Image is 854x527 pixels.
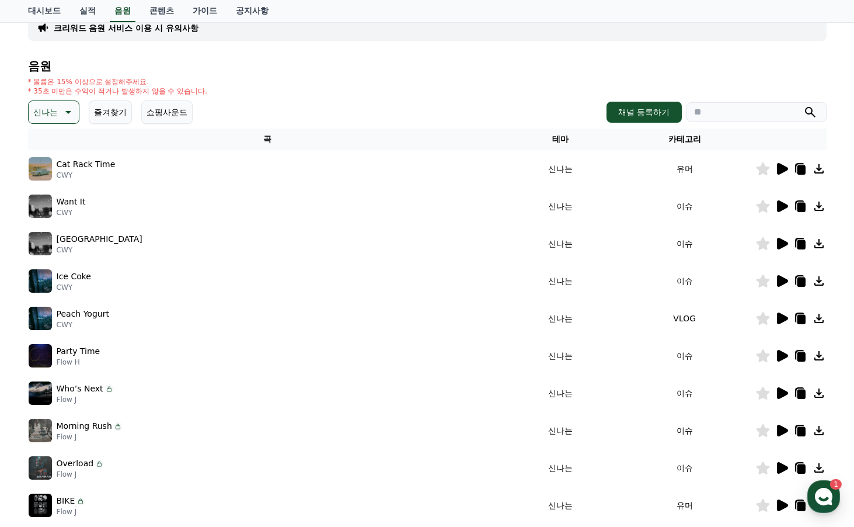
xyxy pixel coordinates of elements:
p: CWY [57,320,109,330]
th: 테마 [507,129,614,150]
img: music [29,344,52,367]
img: music [29,494,52,517]
button: 신나는 [28,100,79,124]
span: 대화 [107,389,121,398]
img: music [29,307,52,330]
img: music [29,419,52,442]
button: 채널 등록하기 [606,102,681,123]
td: 신나는 [507,412,614,449]
p: * 35초 미만은 수익이 적거나 발생하지 않을 수 있습니다. [28,86,208,96]
span: 홈 [37,388,44,397]
td: 유머 [614,150,755,188]
img: music [29,269,52,293]
td: 신나는 [507,375,614,412]
td: 이슈 [614,225,755,262]
td: 신나는 [507,300,614,337]
p: Flow J [57,432,123,442]
td: 이슈 [614,188,755,225]
p: Want It [57,196,86,208]
img: music [29,456,52,480]
p: Flow J [57,470,104,479]
td: 이슈 [614,375,755,412]
img: music [29,195,52,218]
td: 이슈 [614,262,755,300]
p: CWY [57,208,86,217]
a: 1대화 [77,370,151,400]
th: 곡 [28,129,507,150]
p: * 볼륨은 15% 이상으로 설정해주세요. [28,77,208,86]
p: Flow J [57,395,114,404]
p: Cat Rack Time [57,158,116,171]
button: 쇼핑사운드 [141,100,193,124]
p: Peach Yogurt [57,308,109,320]
th: 카테고리 [614,129,755,150]
td: 신나는 [507,225,614,262]
p: Party Time [57,345,100,358]
span: 1 [118,370,123,379]
button: 즐겨찾기 [89,100,132,124]
p: 신나는 [33,104,58,120]
img: music [29,157,52,181]
a: 크리워드 음원 서비스 이용 시 유의사항 [54,22,198,34]
td: 신나는 [507,150,614,188]
td: 신나는 [507,188,614,225]
td: 이슈 [614,412,755,449]
p: Flow H [57,358,100,367]
p: BIKE [57,495,75,507]
p: [GEOGRAPHIC_DATA] [57,233,142,245]
td: VLOG [614,300,755,337]
td: 신나는 [507,262,614,300]
p: Morning Rush [57,420,112,432]
p: Overload [57,457,94,470]
p: CWY [57,245,142,255]
img: music [29,382,52,405]
p: CWY [57,283,91,292]
a: 설정 [151,370,224,400]
td: 신나는 [507,487,614,524]
p: Flow J [57,507,86,516]
p: Who’s Next [57,383,103,395]
td: 유머 [614,487,755,524]
td: 이슈 [614,449,755,487]
td: 신나는 [507,449,614,487]
h4: 음원 [28,60,827,72]
td: 신나는 [507,337,614,375]
td: 이슈 [614,337,755,375]
p: Ice Coke [57,271,91,283]
img: music [29,232,52,255]
a: 홈 [4,370,77,400]
span: 설정 [180,388,194,397]
p: CWY [57,171,116,180]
